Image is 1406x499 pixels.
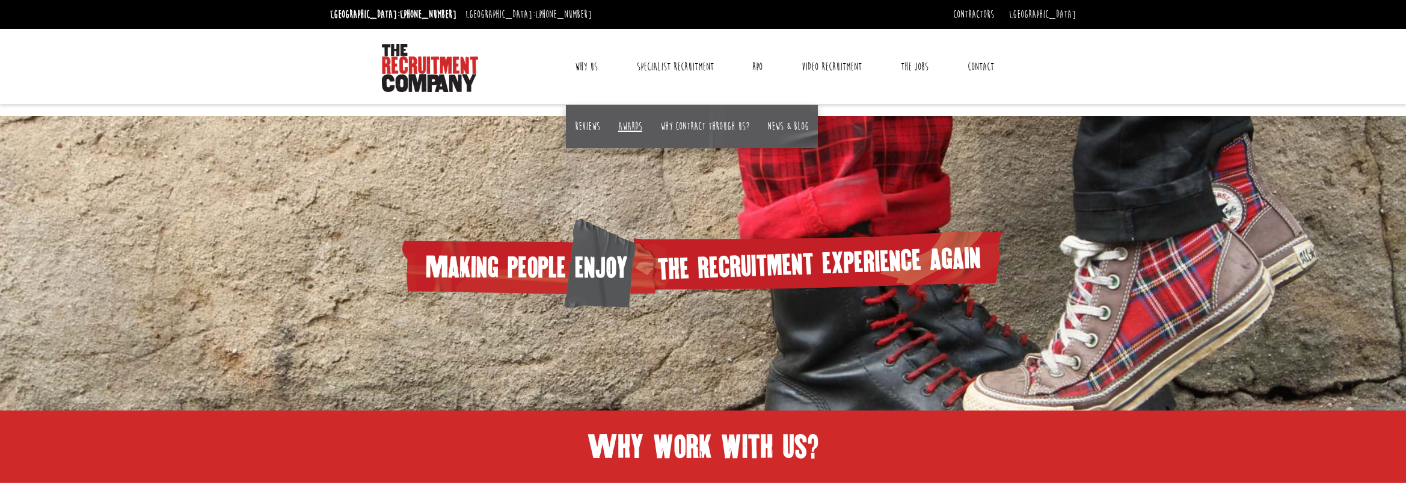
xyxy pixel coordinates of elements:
[793,52,871,82] a: Video Recruitment
[402,219,1004,308] img: homepage-heading.png
[575,120,600,133] a: Reviews
[330,429,1076,465] h1: Why work with us?
[660,120,749,133] a: Why contract through us?
[1009,8,1076,21] a: [GEOGRAPHIC_DATA]
[959,52,1003,82] a: Contact
[628,52,723,82] a: Specialist Recruitment
[953,8,994,21] a: Contractors
[743,52,772,82] a: RPO
[462,5,595,24] li: [GEOGRAPHIC_DATA]:
[400,8,456,21] a: [PHONE_NUMBER]
[618,120,642,133] a: Awards
[767,120,809,133] a: News & Blog
[566,52,607,82] a: Why Us
[535,8,592,21] a: [PHONE_NUMBER]
[382,44,478,92] img: The Recruitment Company
[327,5,459,24] li: [GEOGRAPHIC_DATA]:
[892,52,938,82] a: The Jobs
